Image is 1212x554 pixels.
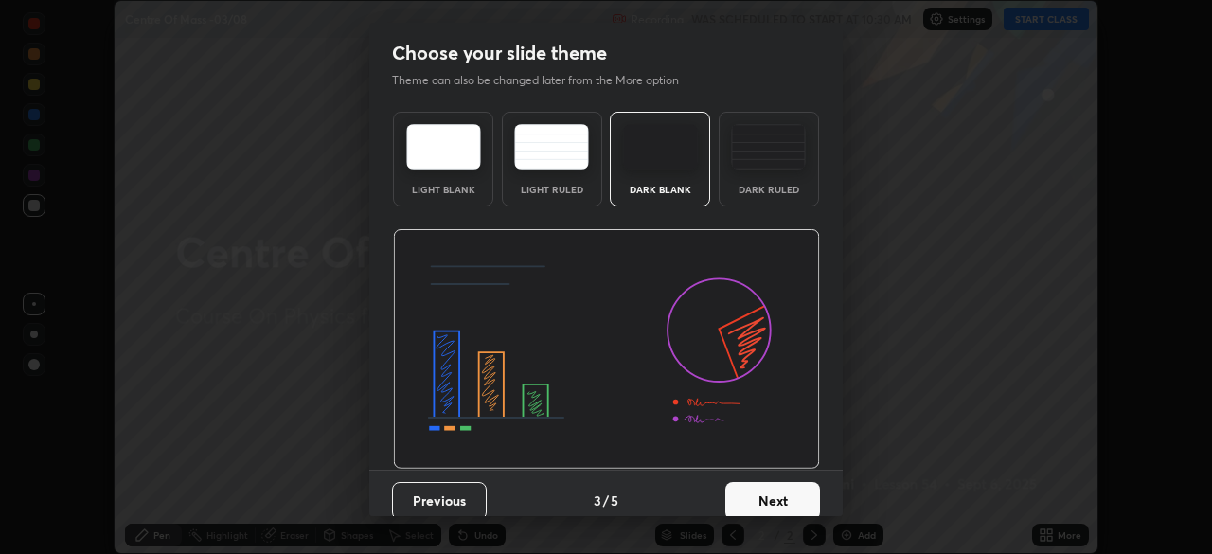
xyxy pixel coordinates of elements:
div: Light Ruled [514,185,590,194]
h4: / [603,491,609,510]
p: Theme can also be changed later from the More option [392,72,699,89]
img: darkTheme.f0cc69e5.svg [623,124,698,170]
h4: 3 [594,491,601,510]
div: Light Blank [405,185,481,194]
img: lightTheme.e5ed3b09.svg [406,124,481,170]
button: Next [725,482,820,520]
button: Previous [392,482,487,520]
h4: 5 [611,491,618,510]
div: Dark Ruled [731,185,807,194]
img: darkThemeBanner.d06ce4a2.svg [393,229,820,470]
h2: Choose your slide theme [392,41,607,65]
img: lightRuledTheme.5fabf969.svg [514,124,589,170]
img: darkRuledTheme.de295e13.svg [731,124,806,170]
div: Dark Blank [622,185,698,194]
